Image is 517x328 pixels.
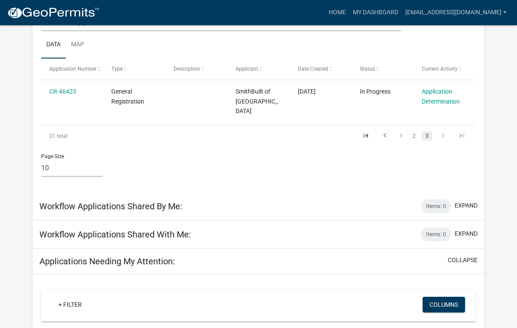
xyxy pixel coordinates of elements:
span: Application Number [49,66,97,72]
a: Application Determination [422,88,460,105]
a: 3 [422,131,432,141]
span: Description [174,66,200,72]
a: go to next page [435,131,451,141]
h5: Workflow Applications Shared By Me: [39,201,182,211]
a: My Dashboard [349,4,402,21]
a: go to last page [454,131,470,141]
button: expand [455,229,478,238]
span: General Registration [111,88,144,105]
span: Applicant [236,66,258,72]
span: 06/09/2022 [298,88,316,95]
datatable-header-cell: Description [165,58,227,79]
a: Data [41,31,66,59]
div: Items: 0 [421,199,451,213]
div: 21 total [41,125,127,147]
button: Columns [423,297,465,312]
span: Type [111,66,123,72]
a: Home [325,4,349,21]
h5: Workflow Applications Shared With Me: [39,229,191,240]
div: Items: 0 [421,227,451,241]
h5: Applications Needing My Attention: [39,256,175,266]
span: SmithBuilt of Lake Oconee [236,88,278,115]
datatable-header-cell: Current Activity [414,58,475,79]
a: Map [66,31,89,59]
span: Status [360,66,375,72]
span: Current Activity [422,66,458,72]
li: page 3 [420,129,433,143]
a: + Filter [52,297,89,312]
a: go to previous page [377,131,393,141]
span: Date Created [298,66,328,72]
a: 2 [409,131,419,141]
li: page 2 [407,129,420,143]
datatable-header-cell: Status [352,58,414,79]
span: In Progress [360,88,391,95]
a: 1 [396,131,406,141]
a: go to first page [358,131,374,141]
a: CR-46423 [49,88,76,95]
datatable-header-cell: Type [103,58,165,79]
datatable-header-cell: Applicant [227,58,289,79]
button: collapse [448,256,478,265]
a: [EMAIL_ADDRESS][DOMAIN_NAME] [402,4,510,21]
li: page 1 [394,129,407,143]
datatable-header-cell: Application Number [41,58,103,79]
datatable-header-cell: Date Created [289,58,351,79]
button: expand [455,201,478,210]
